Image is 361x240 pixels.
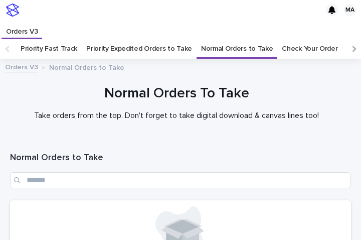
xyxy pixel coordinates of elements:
[5,61,38,72] a: Orders V3
[10,152,351,164] h1: Normal Orders to Take
[21,39,77,59] a: Priority Fast Track
[10,84,343,103] h1: Normal Orders To Take
[282,39,337,59] a: Check Your Order
[201,39,273,59] a: Normal Orders to Take
[6,20,38,36] p: Orders V3
[49,61,124,72] p: Normal Orders to Take
[10,172,351,188] input: Search
[344,4,356,16] div: MA
[10,111,343,121] p: Take orders from the top. Don't forget to take digital download & canvas lines too!
[6,4,19,17] img: stacker-logo-s-only.png
[2,20,42,38] a: Orders V3
[86,39,192,59] a: Priority Expedited Orders to Take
